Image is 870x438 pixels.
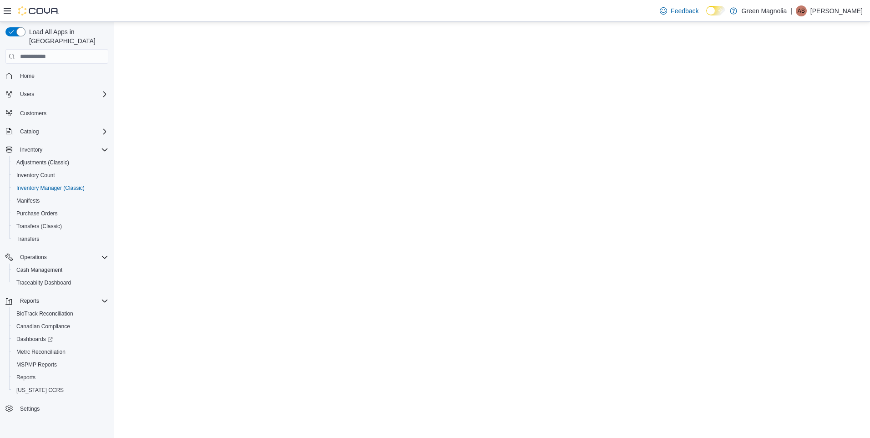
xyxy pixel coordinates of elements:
[796,5,807,16] div: Aja Shaw
[13,183,108,194] span: Inventory Manager (Classic)
[2,69,112,82] button: Home
[9,276,112,289] button: Traceabilty Dashboard
[13,346,108,357] span: Metrc Reconciliation
[656,2,702,20] a: Feedback
[16,159,69,166] span: Adjustments (Classic)
[671,6,698,15] span: Feedback
[13,372,39,383] a: Reports
[13,334,108,345] span: Dashboards
[13,234,43,244] a: Transfers
[16,210,58,217] span: Purchase Orders
[13,208,108,219] span: Purchase Orders
[9,169,112,182] button: Inventory Count
[16,223,62,230] span: Transfers (Classic)
[13,234,108,244] span: Transfers
[16,144,46,155] button: Inventory
[20,91,34,98] span: Users
[9,207,112,220] button: Purchase Orders
[9,384,112,397] button: [US_STATE] CCRS
[798,5,805,16] span: AS
[25,27,108,46] span: Load All Apps in [GEOGRAPHIC_DATA]
[9,220,112,233] button: Transfers (Classic)
[13,183,88,194] a: Inventory Manager (Classic)
[16,252,51,263] button: Operations
[16,348,66,356] span: Metrc Reconciliation
[742,5,787,16] p: Green Magnolia
[9,307,112,320] button: BioTrack Reconciliation
[9,264,112,276] button: Cash Management
[13,308,108,319] span: BioTrack Reconciliation
[20,72,35,80] span: Home
[16,184,85,192] span: Inventory Manager (Classic)
[13,170,59,181] a: Inventory Count
[790,5,792,16] p: |
[13,359,108,370] span: MSPMP Reports
[16,107,108,118] span: Customers
[2,125,112,138] button: Catalog
[16,71,38,81] a: Home
[16,310,73,317] span: BioTrack Reconciliation
[9,182,112,194] button: Inventory Manager (Classic)
[9,156,112,169] button: Adjustments (Classic)
[2,251,112,264] button: Operations
[16,403,108,414] span: Settings
[16,126,108,137] span: Catalog
[16,144,108,155] span: Inventory
[16,108,50,119] a: Customers
[16,323,70,330] span: Canadian Compliance
[16,89,108,100] span: Users
[13,157,73,168] a: Adjustments (Classic)
[20,110,46,117] span: Customers
[20,405,40,413] span: Settings
[16,172,55,179] span: Inventory Count
[16,374,35,381] span: Reports
[13,321,74,332] a: Canadian Compliance
[16,197,40,204] span: Manifests
[9,346,112,358] button: Metrc Reconciliation
[9,371,112,384] button: Reports
[13,308,77,319] a: BioTrack Reconciliation
[13,385,108,396] span: Washington CCRS
[16,235,39,243] span: Transfers
[810,5,863,16] p: [PERSON_NAME]
[2,143,112,156] button: Inventory
[13,277,108,288] span: Traceabilty Dashboard
[16,252,108,263] span: Operations
[16,70,108,81] span: Home
[2,106,112,119] button: Customers
[706,6,725,15] input: Dark Mode
[16,126,42,137] button: Catalog
[13,221,66,232] a: Transfers (Classic)
[16,266,62,274] span: Cash Management
[13,208,61,219] a: Purchase Orders
[20,128,39,135] span: Catalog
[13,385,67,396] a: [US_STATE] CCRS
[13,221,108,232] span: Transfers (Classic)
[9,233,112,245] button: Transfers
[13,346,69,357] a: Metrc Reconciliation
[16,279,71,286] span: Traceabilty Dashboard
[13,157,108,168] span: Adjustments (Classic)
[13,334,56,345] a: Dashboards
[20,297,39,305] span: Reports
[13,321,108,332] span: Canadian Compliance
[16,295,43,306] button: Reports
[2,88,112,101] button: Users
[9,358,112,371] button: MSPMP Reports
[9,194,112,207] button: Manifests
[18,6,59,15] img: Cova
[16,387,64,394] span: [US_STATE] CCRS
[9,333,112,346] a: Dashboards
[20,254,47,261] span: Operations
[13,372,108,383] span: Reports
[16,336,53,343] span: Dashboards
[16,361,57,368] span: MSPMP Reports
[13,170,108,181] span: Inventory Count
[2,402,112,415] button: Settings
[9,320,112,333] button: Canadian Compliance
[13,195,108,206] span: Manifests
[16,295,108,306] span: Reports
[2,295,112,307] button: Reports
[13,265,108,275] span: Cash Management
[16,89,38,100] button: Users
